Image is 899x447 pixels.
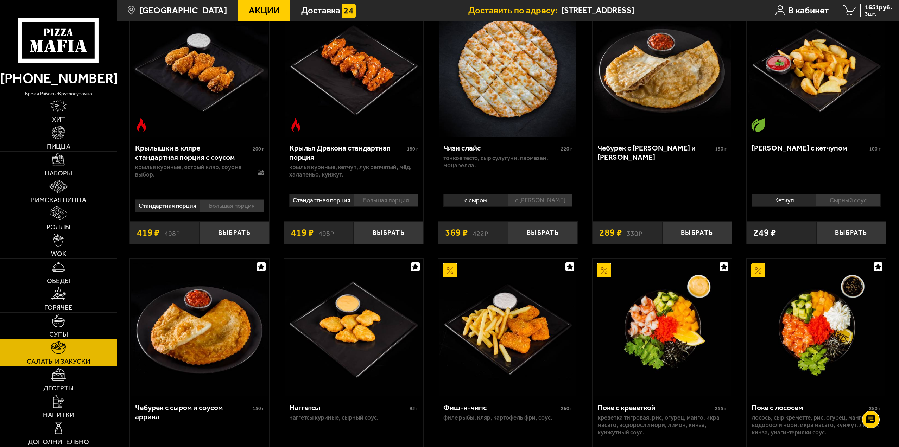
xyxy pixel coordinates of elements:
[289,403,408,412] div: Наггетсы
[289,143,405,161] div: Крылья Дракона стандартная порция
[27,358,90,365] span: Салаты и закуски
[747,259,886,396] a: АкционныйПоке с лососем
[865,11,892,17] span: 3 шт.
[200,221,269,244] button: Выбрать
[443,403,559,412] div: Фиш-н-чипс
[438,259,577,396] a: АкционныйФиш-н-чипс
[289,414,418,421] p: наггетсы куриные, сырный соус.
[443,414,572,421] p: филе рыбы, кляр, картофель фри, соус.
[748,259,885,396] img: Поке с лососем
[747,191,886,214] div: 0
[816,221,886,244] button: Выбрать
[249,6,280,15] span: Акции
[752,414,881,436] p: лосось, Сыр креметте, рис, огурец, манго, водоросли Нори, икра масаго, кунжут, лимон, кинза, унаг...
[291,228,314,237] span: 419 ₽
[869,146,881,152] span: 100 г
[439,259,577,396] img: Фиш-н-чипс
[445,228,468,237] span: 369 ₽
[130,259,269,396] a: Чебурек с сыром и соусом аррива
[561,4,741,17] span: проспект Стачек, 105к2Г
[289,194,354,207] li: Стандартная порция
[752,403,867,412] div: Поке с лососем
[137,228,160,237] span: 419 ₽
[597,143,713,161] div: Чебурек с [PERSON_NAME] и [PERSON_NAME]
[284,259,423,396] a: Наггетсы
[407,146,418,152] span: 180 г
[200,199,264,212] li: Большая порция
[318,228,334,237] s: 498 ₽
[597,414,727,436] p: креветка тигровая, рис, огурец, манго, икра масаго, водоросли Нори, лимон, кинза, кунжутный соус.
[443,263,457,277] img: Акционный
[52,116,65,123] span: Хит
[164,228,180,237] s: 498 ₽
[410,406,418,411] span: 95 г
[131,259,268,396] img: Чебурек с сыром и соусом аррива
[46,224,70,230] span: Роллы
[28,439,89,445] span: Дополнительно
[135,164,248,179] p: крылья куриные, острый кляр, соус на выбор.
[135,143,251,161] div: Крылышки в кляре стандартная порция c соусом
[508,221,578,244] button: Выбрать
[627,228,642,237] s: 330 ₽
[561,146,572,152] span: 220 г
[752,143,867,153] div: [PERSON_NAME] с кетчупом
[753,228,776,237] span: 249 ₽
[468,6,561,15] span: Доставить по адресу:
[51,250,66,257] span: WOK
[662,221,732,244] button: Выбрать
[438,191,577,214] div: 0
[31,197,86,203] span: Римская пицца
[865,4,892,11] span: 1651 руб.
[43,411,74,418] span: Напитки
[593,259,732,396] a: АкционныйПоке с креветкой
[284,191,423,214] div: 0
[752,194,816,207] li: Кетчуп
[49,331,68,338] span: Супы
[134,118,148,132] img: Острое блюдо
[561,4,741,17] input: Ваш адрес доставки
[354,194,418,207] li: Большая порция
[289,164,418,179] p: крылья куриные, кетчуп, лук репчатый, мёд, халапеньо, кунжут.
[715,146,727,152] span: 150 г
[301,6,340,15] span: Доставка
[508,194,572,207] li: с [PERSON_NAME]
[594,259,731,396] img: Поке с креветкой
[715,406,727,411] span: 255 г
[561,406,572,411] span: 260 г
[443,194,508,207] li: с сыром
[43,385,74,391] span: Десерты
[285,259,422,396] img: Наггетсы
[342,4,356,18] img: 15daf4d41897b9f0e9f617042186c801.svg
[45,170,72,177] span: Наборы
[473,228,488,237] s: 422 ₽
[44,304,72,311] span: Горячее
[597,403,713,412] div: Поке с креветкой
[253,146,264,152] span: 200 г
[869,406,881,411] span: 280 г
[140,6,227,15] span: [GEOGRAPHIC_DATA]
[597,263,611,277] img: Акционный
[47,143,70,150] span: Пицца
[354,221,423,244] button: Выбрать
[135,199,200,212] li: Стандартная порция
[789,6,829,15] span: В кабинет
[135,403,251,421] div: Чебурек с сыром и соусом аррива
[253,406,264,411] span: 150 г
[443,143,559,153] div: Чизи слайс
[47,277,70,284] span: Обеды
[816,194,881,207] li: Сырный соус
[751,118,765,132] img: Вегетарианское блюдо
[289,118,303,132] img: Острое блюдо
[443,154,572,170] p: тонкое тесто, сыр сулугуни, пармезан, моцарелла.
[751,263,765,277] img: Акционный
[599,228,622,237] span: 289 ₽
